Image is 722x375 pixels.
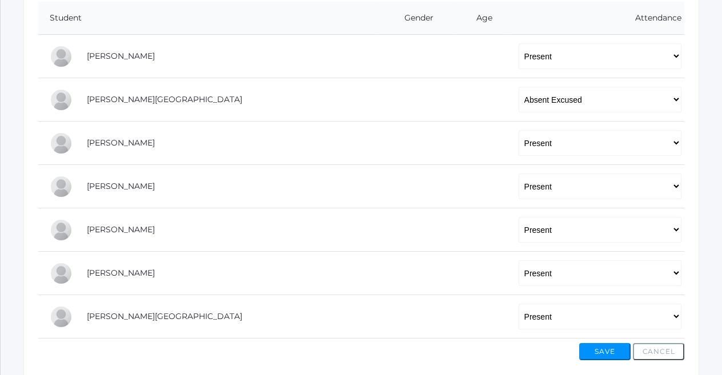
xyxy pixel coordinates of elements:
a: [PERSON_NAME] [87,181,155,191]
a: [PERSON_NAME] [87,224,155,235]
button: Save [579,343,631,360]
th: Attendance [507,2,684,35]
div: Lincoln Farnes [50,88,73,111]
button: Cancel [633,343,684,360]
a: [PERSON_NAME] [87,138,155,148]
th: Gender [376,2,454,35]
div: Emilia Diedrich [50,45,73,68]
div: Tallon Pecor [50,305,73,328]
a: [PERSON_NAME][GEOGRAPHIC_DATA] [87,94,242,104]
a: [PERSON_NAME] [87,268,155,278]
a: [PERSON_NAME][GEOGRAPHIC_DATA] [87,311,242,321]
div: Abrielle Hazen [50,132,73,155]
div: Jordyn Paterson [50,262,73,285]
th: Age [454,2,507,35]
a: [PERSON_NAME] [87,51,155,61]
div: Jade Johnson [50,175,73,198]
div: Weston Moran [50,219,73,241]
th: Student [38,2,376,35]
